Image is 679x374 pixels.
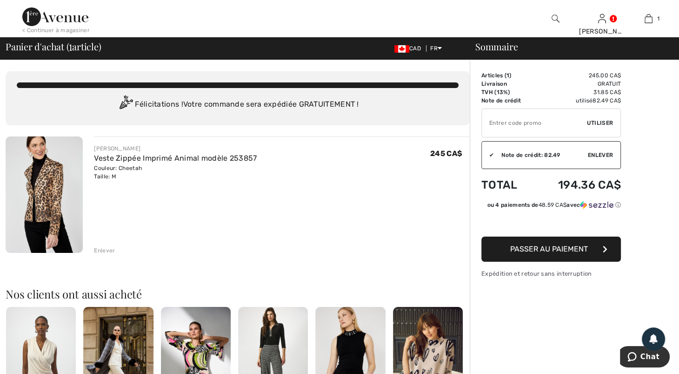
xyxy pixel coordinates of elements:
a: Se connecter [598,14,606,23]
img: Canadian Dollar [394,45,409,53]
td: Total [481,169,535,201]
td: Gratuit [535,80,621,88]
span: 1 [657,14,659,23]
td: utilisé [535,96,621,105]
div: Félicitations ! Votre commande sera expédiée GRATUITEMENT ! [17,95,459,114]
td: TVH (13%) [481,88,535,96]
span: 48.59 CA$ [538,202,566,208]
td: Note de crédit [481,96,535,105]
td: Livraison [481,80,535,88]
img: Veste Zippée Imprimé Animal modèle 253857 [6,136,83,253]
div: Expédition et retour sans interruption [481,269,621,278]
img: Congratulation2.svg [116,95,135,114]
a: 1 [626,13,671,24]
div: [PERSON_NAME] [579,27,625,36]
div: Note de crédit: 82.49 [494,151,588,159]
div: Enlever [94,246,115,255]
span: 1 [69,40,72,52]
td: 31.85 CA$ [535,88,621,96]
input: Code promo [482,109,587,137]
div: < Continuer à magasiner [22,26,90,34]
iframe: PayPal-paypal [481,212,621,233]
div: [PERSON_NAME] [94,144,257,153]
img: 1ère Avenue [22,7,88,26]
td: 245.00 CA$ [535,71,621,80]
td: Articles ( ) [481,71,535,80]
span: FR [430,45,442,52]
span: 1 [506,72,509,79]
span: 245 CA$ [430,149,462,158]
div: Sommaire [464,42,673,51]
a: Veste Zippée Imprimé Animal modèle 253857 [94,154,257,163]
img: recherche [552,13,559,24]
button: Passer au paiement [481,237,621,262]
div: Couleur: Cheetah Taille: M [94,164,257,181]
span: Panier d'achat ( article) [6,42,101,51]
span: Enlever [588,151,613,159]
span: CAD [394,45,425,52]
h2: Nos clients ont aussi acheté [6,288,470,299]
td: 194.36 CA$ [535,169,621,201]
div: ✔ [482,151,494,159]
img: Mon panier [645,13,652,24]
iframe: Ouvre un widget dans lequel vous pouvez chatter avec l’un de nos agents [620,346,670,369]
div: ou 4 paiements de48.59 CA$avecSezzle Cliquez pour en savoir plus sur Sezzle [481,201,621,212]
span: 82.49 CA$ [592,97,621,104]
div: ou 4 paiements de avec [487,201,621,209]
span: Passer au paiement [510,245,588,253]
span: Utiliser [587,119,613,127]
img: Mes infos [598,13,606,24]
img: Sezzle [580,201,613,209]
